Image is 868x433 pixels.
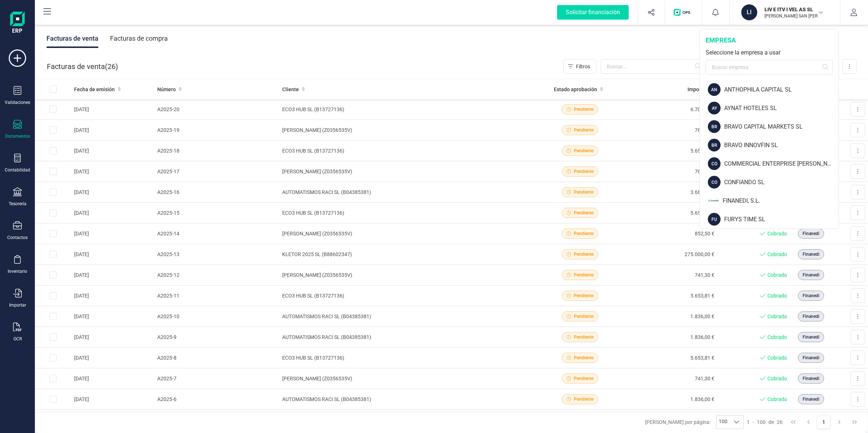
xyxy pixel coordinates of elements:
span: Cobrado [767,230,787,237]
div: CONFIANDO SL [724,178,839,187]
div: BR [708,120,721,133]
p: LIV E ITV I VEL AS SL [764,6,823,13]
td: [DATE] [71,99,154,120]
span: Pendiente [574,334,593,340]
div: FURYS TIME SL [724,215,839,224]
div: Facturas de venta [46,29,98,48]
td: A2025-9 [154,327,279,348]
div: OCR [13,336,22,342]
div: CO [708,157,721,170]
div: Row Selected acd26a0b-08e5-4ae5-accf-0bb115f73714 [49,333,57,341]
div: Row Selected 27ad9cc1-d052-448d-bb07-a81c140199e4 [49,106,57,113]
div: [PERSON_NAME] por página: [645,415,744,429]
div: AN [708,83,721,96]
span: Pendiente [574,292,593,299]
td: [PERSON_NAME] (Z0356535V) [279,161,534,182]
td: 1.836,00 € [626,327,717,348]
div: Facturas de venta ( ) [47,59,118,74]
span: Cobrado [767,313,787,320]
td: A2025-12 [154,265,279,286]
div: CO [708,176,721,189]
span: Finanedi [803,292,819,299]
img: FI [708,194,719,207]
span: Pendiente [574,313,593,320]
span: Estado aprobación [554,86,597,93]
img: Logo de OPS [674,9,693,16]
button: Next Page [832,415,846,429]
div: BR [708,139,721,151]
td: [DATE] [71,348,154,368]
div: Row Selected 4ad291db-def3-4f48-9151-c3d155ea4a14 [49,271,57,279]
td: ECO3 HUB SL (B13727136) [279,203,534,223]
span: Finanedi [803,375,819,382]
span: Pendiente [574,189,593,195]
td: 5.653,81 € [626,410,717,430]
td: [DATE] [71,265,154,286]
td: [DATE] [71,203,154,223]
td: A2025-13 [154,244,279,265]
div: LI [741,4,757,20]
span: 26 [108,61,115,72]
span: 100 [757,418,766,426]
div: ANTHOPHILA CAPITAL SL [724,85,839,94]
td: 5.653,81 € [626,203,717,223]
button: Page 1 [817,415,831,429]
div: Row Selected 3d5602f0-4a69-4925-9d2e-c9dae09df99c [49,354,57,361]
td: 763,54 € [626,161,717,182]
td: A2025-5 [154,410,279,430]
span: Cobrado [767,375,787,382]
p: [PERSON_NAME] SAN [PERSON_NAME] [764,13,823,19]
span: Finanedi [803,313,819,320]
td: ECO3 HUB SL (B13727136) [279,348,534,368]
td: A2025-17 [154,161,279,182]
td: ECO3 HUB SL (B13727136) [279,141,534,161]
td: KLETOR 2025 SL (B88602347) [279,244,534,265]
img: Logo Finanedi [10,12,25,35]
span: Cobrado [767,251,787,258]
span: Cobrado [767,333,787,341]
td: 852,50 € [626,223,717,244]
div: Row Selected 4e75d889-8382-40b8-93be-4ed94337f458 [49,251,57,258]
div: Row Selected 01b906b4-fa89-48ae-8f99-4692df9cfe76 [49,126,57,134]
td: [DATE] [71,141,154,161]
span: Finanedi [803,251,819,258]
span: Finanedi [803,272,819,278]
div: empresa [706,35,833,45]
td: A2025-16 [154,182,279,203]
td: A2025-11 [154,286,279,306]
td: 5.653,81 € [626,141,717,161]
td: 6.706,97 € [626,99,717,120]
span: Pendiente [574,147,593,154]
div: BRAVO INNOVFIN SL [724,141,839,150]
button: LILIV E ITV I VEL AS SL[PERSON_NAME] SAN [PERSON_NAME] [738,1,831,24]
div: Row Selected 26587993-a3c2-4919-ba6b-f08ed2b209b8 [49,375,57,382]
td: [DATE] [71,244,154,265]
td: 741,30 € [626,265,717,286]
button: Filtros [563,59,596,74]
div: Inventario [8,268,27,274]
td: [DATE] [71,161,154,182]
span: Pendiente [574,168,593,175]
div: Solicitar financiación [557,5,629,20]
button: Logo de OPS [669,1,697,24]
div: FINANEDI, S.L. [723,197,839,205]
td: 763,54 € [626,120,717,141]
td: A2025-15 [154,203,279,223]
td: A2025-19 [154,120,279,141]
span: Pendiente [574,106,593,113]
div: Importar [9,302,26,308]
td: 1.836,00 € [626,389,717,410]
div: Seleccione la empresa a usar [706,48,833,57]
div: Facturas de compra [110,29,168,48]
div: All items unselected [49,86,57,93]
td: [DATE] [71,286,154,306]
div: Row Selected aa2c1166-ebe8-4bfa-8484-0913611ac9c0 [49,168,57,175]
td: A2025-10 [154,306,279,327]
div: AY [708,102,721,114]
div: Row Selected 38758621-aefb-4196-b320-353a44cd26d7 [49,292,57,299]
td: [DATE] [71,223,154,244]
div: FU [708,213,721,226]
span: Importe [687,86,706,93]
div: AYNAT HOTELES SL [724,104,839,113]
td: ECO3 HUB SL (B13727136) [279,286,534,306]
